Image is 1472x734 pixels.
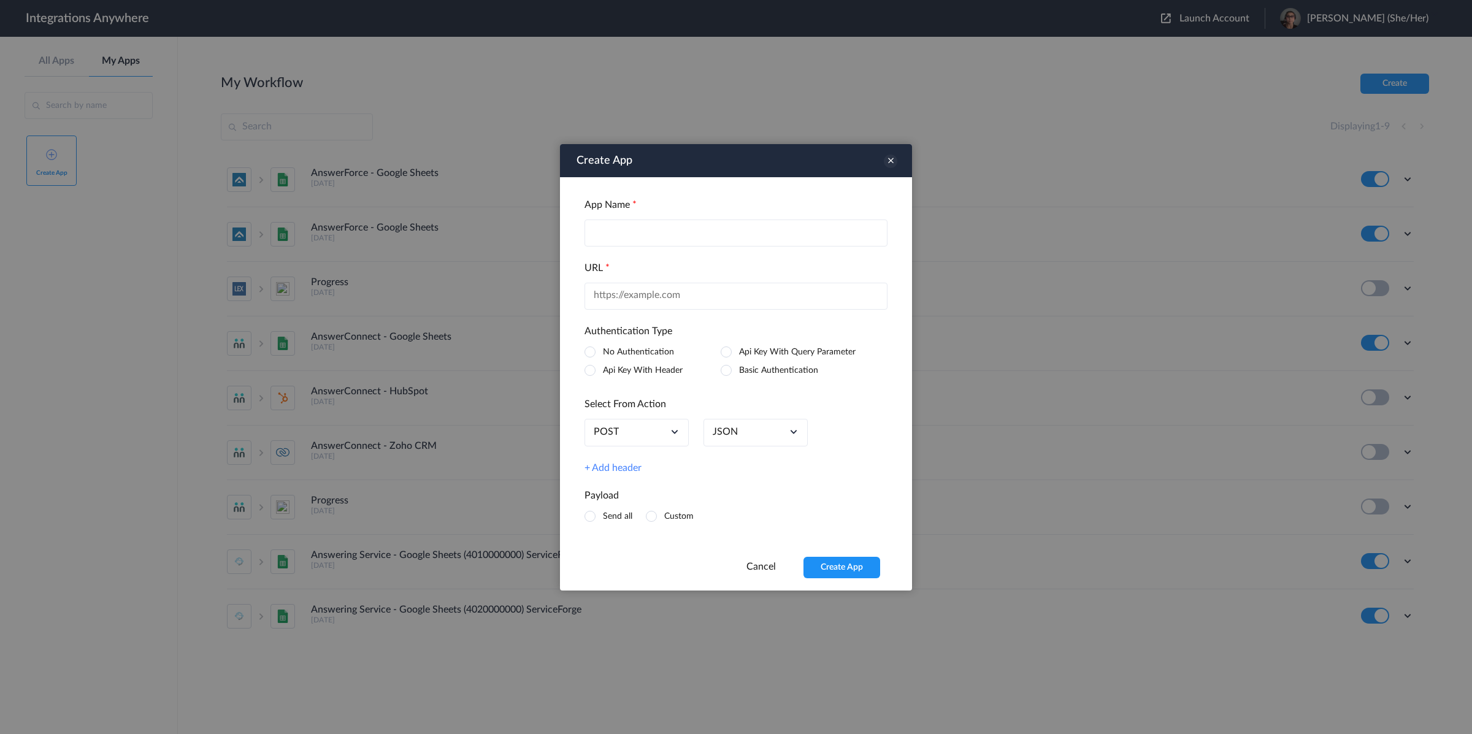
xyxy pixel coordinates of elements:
[577,149,632,171] h3: Create App
[664,512,694,521] label: Custom
[603,365,683,374] label: Api Key With Header
[585,399,887,410] h4: Select From Action
[585,199,887,210] h4: App Name
[603,347,674,356] label: No Authentication
[585,282,887,309] input: https://example.com
[585,262,887,273] h4: URL
[803,557,880,578] button: Create App
[594,426,619,438] a: POST
[585,490,887,502] h4: Payload
[739,365,818,374] label: Basic Authentication
[739,347,856,356] label: Api Key With Query Parameter
[713,426,738,438] a: application/json
[585,462,642,474] a: + Add header
[746,562,776,572] a: Cancel
[603,512,632,521] label: Send all
[585,325,887,337] h4: Authentication Type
